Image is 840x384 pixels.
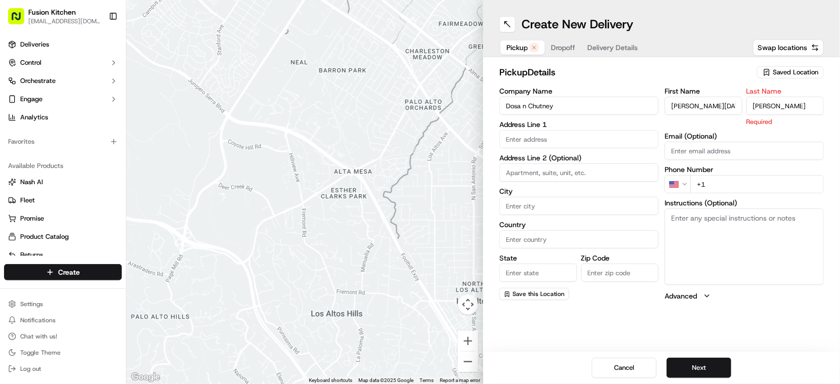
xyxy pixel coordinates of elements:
span: Chat with us! [20,332,57,340]
span: Dropoff [551,42,575,53]
button: Save this Location [499,288,569,300]
img: 1736555255976-a54dd68f-1ca7-489b-9aae-adbdc363a1c4 [20,185,28,193]
button: Settings [4,297,122,311]
label: Address Line 2 (Optional) [499,154,659,161]
a: Open this area in Google Maps (opens a new window) [129,371,162,384]
input: Got a question? Start typing here... [26,65,182,76]
img: Google [129,371,162,384]
span: Pickup [506,42,528,53]
label: Phone Number [665,166,824,173]
span: Saved Location [773,68,818,77]
div: 📗 [10,227,18,235]
a: Powered byPylon [71,250,122,259]
span: Engage [20,95,42,104]
span: Notifications [20,316,56,324]
div: Available Products [4,158,122,174]
div: 💻 [85,227,94,235]
label: City [499,188,659,195]
button: Nash AI [4,174,122,190]
button: Promise [4,210,122,227]
label: First Name [665,88,742,95]
span: Delivery Details [587,42,638,53]
h2: pickup Details [499,65,751,79]
label: Company Name [499,88,659,95]
input: Enter email address [665,142,824,160]
span: API Documentation [96,226,162,236]
a: Nash AI [8,178,118,187]
span: Deliveries [20,40,49,49]
div: Favorites [4,134,122,150]
img: 1736555255976-a54dd68f-1ca7-489b-9aae-adbdc363a1c4 [20,157,28,165]
label: Email (Optional) [665,133,824,140]
input: Enter company name [499,97,659,115]
label: Instructions (Optional) [665,199,824,206]
button: Control [4,55,122,71]
span: Settings [20,300,43,308]
button: Map camera controls [458,294,478,315]
span: Toggle Theme [20,349,61,357]
button: Swap locations [753,39,824,56]
span: • [84,157,87,165]
input: Enter address [499,130,659,148]
a: Report a map error [440,377,480,383]
button: Saved Location [757,65,824,79]
p: Required [746,117,824,126]
button: See all [157,130,184,142]
label: Zip Code [581,254,659,262]
button: [EMAIL_ADDRESS][DOMAIN_NAME] [28,17,101,25]
input: Enter state [499,264,577,282]
img: Nash [10,10,30,30]
span: Log out [20,365,41,373]
a: Product Catalog [8,232,118,241]
input: Enter phone number [690,175,824,193]
button: Log out [4,362,122,376]
span: Create [58,267,80,277]
span: Orchestrate [20,76,56,86]
span: Analytics [20,113,48,122]
input: Apartment, suite, unit, etc. [499,163,659,182]
button: Chat with us! [4,329,122,344]
a: Deliveries [4,36,122,53]
button: Advanced [665,291,824,301]
input: Enter last name [746,97,824,115]
button: Zoom in [458,331,478,351]
button: Fleet [4,192,122,208]
input: Enter first name [665,97,742,115]
label: Advanced [665,291,697,301]
input: Enter zip code [581,264,659,282]
button: Next [667,358,731,378]
img: Masood Aslam [10,175,26,191]
span: Nash AI [20,178,43,187]
span: Fleet [20,196,35,205]
button: Cancel [592,358,657,378]
a: Fleet [8,196,118,205]
span: Pylon [101,251,122,259]
label: Country [499,221,659,228]
img: 5e9a9d7314ff4150bce227a61376b483.jpg [21,97,39,115]
span: [DATE] [89,184,110,192]
div: We're available if you need us! [45,107,139,115]
button: Toggle Theme [4,346,122,360]
span: Swap locations [758,42,807,53]
label: Address Line 1 [499,121,659,128]
span: [PERSON_NAME] [31,184,82,192]
label: Last Name [746,88,824,95]
a: Analytics [4,109,122,125]
div: Start new chat [45,97,166,107]
span: [DATE] [89,157,110,165]
button: Orchestrate [4,73,122,89]
button: Fusion Kitchen [28,7,76,17]
label: State [499,254,577,262]
button: Start new chat [172,100,184,112]
img: 1736555255976-a54dd68f-1ca7-489b-9aae-adbdc363a1c4 [10,97,28,115]
input: Enter country [499,230,659,248]
button: Fusion Kitchen[EMAIL_ADDRESS][DOMAIN_NAME] [4,4,105,28]
span: Map data ©2025 Google [358,377,413,383]
a: Terms (opens in new tab) [419,377,434,383]
img: Liam S. [10,147,26,163]
a: 💻API Documentation [81,222,166,240]
button: Zoom out [458,352,478,372]
div: Past conversations [10,132,68,140]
